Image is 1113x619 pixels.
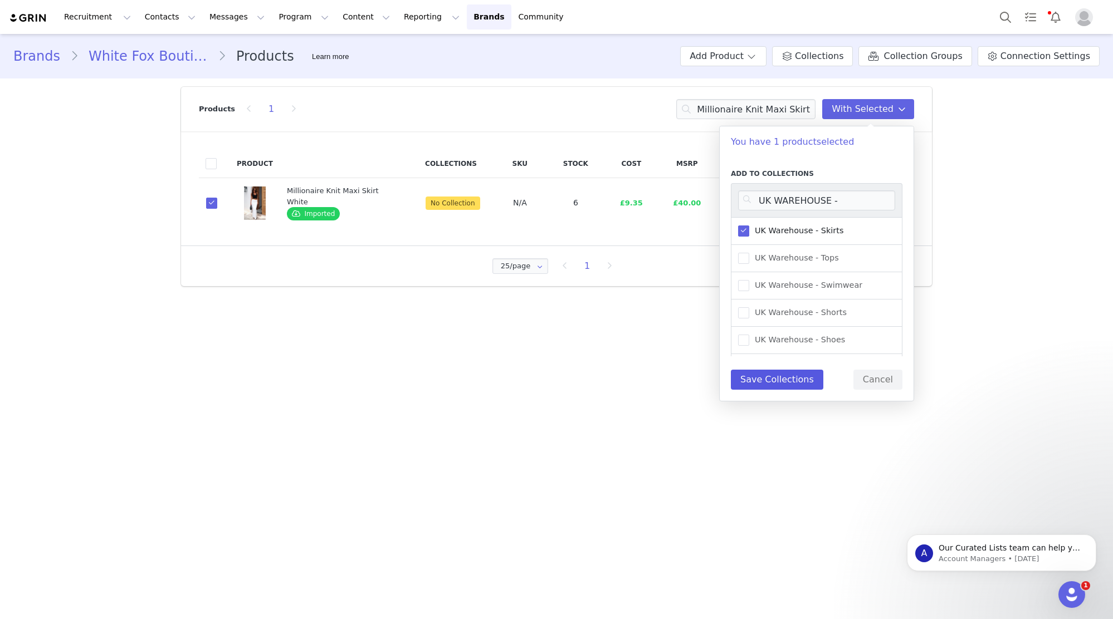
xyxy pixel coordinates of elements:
[858,46,972,66] a: Collection Groups
[272,4,335,30] button: Program
[832,102,894,116] span: With Selected
[287,185,399,207] div: Millionaire Knit Maxi Skirt White
[13,46,70,66] a: Brands
[822,99,914,119] button: With Selected
[548,149,603,178] th: Stock
[731,169,902,179] label: Add to Collections
[199,104,235,115] p: Products
[492,149,548,178] th: SKU
[883,50,962,63] span: Collection Groups
[492,258,548,274] input: Select
[1043,4,1068,30] button: Notifications
[890,511,1113,589] iframe: Intercom notifications message
[573,198,578,207] span: 6
[1018,4,1043,30] a: Tasks
[676,99,816,119] input: Search products
[467,4,511,30] a: Brands
[738,333,845,347] label: UK Warehouse - Shoes
[738,252,839,265] label: UK Warehouse - Tops
[244,186,266,220] img: B5CF3640-8579-4456-8298-B19B647BCCEE2.jpg
[720,126,914,158] p: You have 1 product selected
[79,46,218,66] a: White Fox Boutique [GEOGRAPHIC_DATA]
[603,149,659,178] th: Cost
[772,46,853,66] a: Collections
[1068,8,1104,26] button: Profile
[397,4,466,30] button: Reporting
[738,306,847,320] label: UK Warehouse - Shorts
[1075,8,1093,26] img: placeholder-profile.jpg
[513,198,527,207] span: N/A
[978,46,1100,66] a: Connection Settings
[310,51,351,62] div: Tooltip anchor
[230,149,280,178] th: Product
[738,224,843,238] label: UK Warehouse - Skirts
[749,335,845,345] span: UK Warehouse - Shoes
[659,149,715,178] th: MSRP
[512,4,575,30] a: Community
[715,149,765,178] th: Options
[1081,581,1090,590] span: 1
[579,258,595,274] li: 1
[287,207,340,220] span: Imported
[680,46,767,66] button: Add Product
[138,4,202,30] button: Contacts
[738,190,895,210] input: Search collections
[731,370,823,390] button: Save Collections
[993,4,1018,30] button: Search
[9,13,48,23] img: grin logo
[263,101,280,117] li: 1
[749,280,862,291] span: UK Warehouse - Swimwear
[203,4,271,30] button: Messages
[749,225,843,236] span: UK Warehouse - Skirts
[673,199,701,207] span: £40.00
[749,253,839,263] span: UK Warehouse - Tops
[57,4,138,30] button: Recruitment
[1058,581,1085,608] iframe: Intercom live chat
[336,4,397,30] button: Content
[738,279,862,292] label: UK Warehouse - Swimwear
[795,50,843,63] span: Collections
[620,199,643,207] span: £9.35
[1000,50,1090,63] span: Connection Settings
[426,196,480,210] span: No Collection
[853,370,902,390] button: Cancel
[418,149,492,178] th: Collections
[749,307,847,318] span: UK Warehouse - Shorts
